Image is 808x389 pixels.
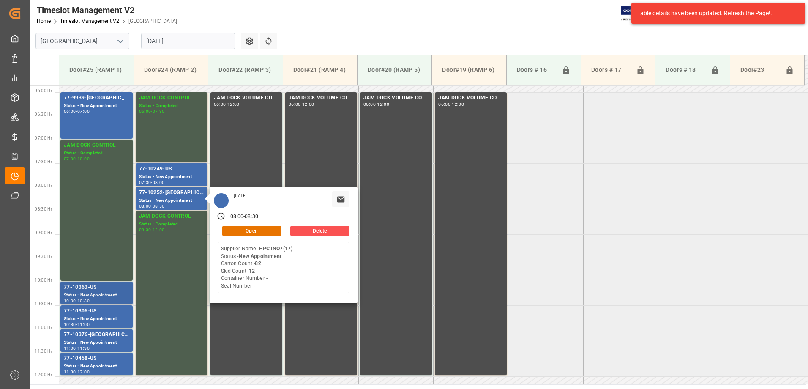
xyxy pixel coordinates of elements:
div: 10:30 [77,299,90,303]
div: Status - New Appointment [64,315,129,323]
span: 08:30 Hr [35,207,52,211]
button: Open [222,226,281,236]
div: 10:00 [64,299,76,303]
span: 09:30 Hr [35,254,52,259]
img: Exertis%20JAM%20-%20Email%20Logo.jpg_1722504956.jpg [621,6,650,21]
span: 07:30 Hr [35,159,52,164]
div: 08:30 [139,228,151,232]
div: JAM DOCK CONTROL [64,141,129,150]
input: Type to search/select [35,33,129,49]
div: Door#24 (RAMP 2) [141,62,201,78]
div: 77-10252-[GEOGRAPHIC_DATA] [139,189,204,197]
div: - [76,323,77,326]
div: JAM DOCK CONTROL [139,94,204,102]
div: - [76,370,77,374]
div: 07:30 [153,110,165,113]
div: - [76,346,77,350]
div: 12:00 [153,228,165,232]
span: 07:00 Hr [35,136,52,140]
span: 10:30 Hr [35,301,52,306]
div: 12:00 [77,370,90,374]
div: - [151,228,152,232]
div: 11:30 [77,346,90,350]
div: Door#20 (RAMP 5) [364,62,425,78]
span: 11:00 Hr [35,325,52,330]
div: 11:00 [77,323,90,326]
div: - [226,102,227,106]
div: JAM DOCK VOLUME CONTROL [214,94,279,102]
div: Door#21 (RAMP 4) [290,62,350,78]
b: 82 [255,260,261,266]
div: JAM DOCK VOLUME CONTROL [289,94,354,102]
div: - [376,102,377,106]
div: JAM DOCK VOLUME CONTROL [438,94,503,102]
div: Status - New Appointment [139,197,204,204]
span: 06:00 Hr [35,88,52,93]
div: 12:00 [227,102,240,106]
div: 10:00 [77,157,90,161]
div: 10:30 [64,323,76,326]
div: 06:00 [139,110,151,113]
div: - [76,110,77,113]
div: JAM DOCK CONTROL [139,212,204,221]
div: - [151,181,152,184]
button: open menu [114,35,126,48]
a: Timeslot Management V2 [60,18,119,24]
div: 07:30 [139,181,151,184]
div: [DATE] [231,193,250,199]
div: 12:00 [377,102,389,106]
b: New Appointment [239,253,282,259]
div: - [301,102,302,106]
div: 07:00 [77,110,90,113]
button: Delete [290,226,349,236]
b: HPC INO7(17) [259,246,293,252]
div: Status - New Appointment [64,363,129,370]
div: Door#23 [737,62,782,78]
div: 06:00 [214,102,226,106]
input: DD.MM.YYYY [141,33,235,49]
div: 06:00 [438,102,450,106]
div: - [243,213,245,221]
div: Door#25 (RAMP 1) [66,62,127,78]
div: 77-10376-[GEOGRAPHIC_DATA] [64,331,129,339]
span: 12:00 Hr [35,373,52,377]
b: 12 [249,268,255,274]
span: 09:00 Hr [35,230,52,235]
div: - [151,110,152,113]
div: JAM DOCK VOLUME CONTROL [363,94,429,102]
div: Doors # 16 [513,62,558,78]
div: 08:30 [245,213,258,221]
div: Supplier Name - Status - Carton Count - Skid Count - Container Number - Seal Number - [221,245,293,290]
div: 07:00 [64,157,76,161]
div: Status - Completed [64,150,129,157]
div: - [76,299,77,303]
div: Status - New Appointment [64,292,129,299]
div: Door#19 (RAMP 6) [439,62,499,78]
div: 77-10306-US [64,307,129,315]
div: 08:00 [139,204,151,208]
div: 08:00 [153,181,165,184]
div: 06:00 [289,102,301,106]
div: Status - Completed [139,221,204,228]
div: Status - New Appointment [64,339,129,346]
div: 12:00 [302,102,314,106]
div: 77-9939-[GEOGRAPHIC_DATA] [64,94,129,102]
div: 11:30 [64,370,76,374]
div: Door#22 (RAMP 3) [215,62,276,78]
span: 11:30 Hr [35,349,52,353]
div: 08:00 [230,213,244,221]
div: Doors # 17 [588,62,633,78]
span: 06:30 Hr [35,112,52,117]
div: Status - New Appointment [139,173,204,181]
div: Timeslot Management V2 [37,4,177,16]
div: 08:30 [153,204,165,208]
div: Status - Completed [139,102,204,110]
div: 06:00 [64,110,76,113]
div: Doors # 18 [662,62,707,78]
div: - [151,204,152,208]
div: 11:00 [64,346,76,350]
div: 77-10458-US [64,354,129,363]
div: 77-10249-US [139,165,204,173]
div: 06:00 [363,102,376,106]
span: 10:00 Hr [35,278,52,282]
